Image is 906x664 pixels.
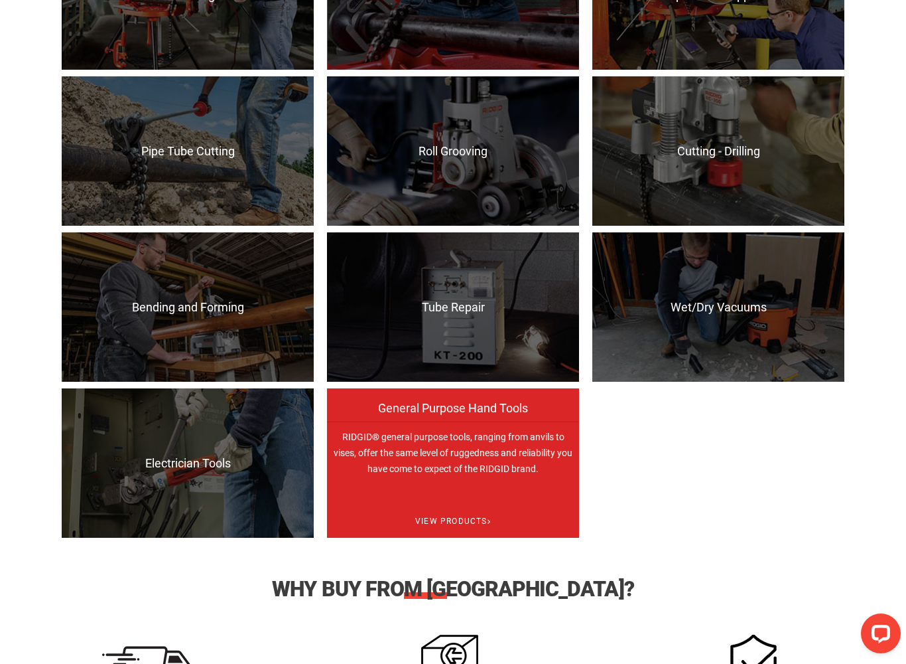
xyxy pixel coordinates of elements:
span: View Products [327,505,579,539]
a: Wet/Dry Vacuums [592,232,844,382]
a: Electrician Tools [62,388,314,538]
span: General Purpose Hand Tools [327,402,579,428]
a: Roll Grooving [327,76,579,226]
a: Pipe Tube Cutting [62,76,314,226]
span: Cutting - Drilling [592,145,844,158]
iframe: LiveChat chat widget [850,608,906,664]
span: Bending and Forming [62,301,314,314]
span: Pipe Tube Cutting [62,145,314,158]
a: Bending and Forming [62,232,314,382]
a: General Purpose Hand Tools RIDGID® general purpose tools, ranging from anvils to vises, offer the... [327,388,579,538]
span: Tube Repair [327,301,579,314]
span: Roll Grooving [327,145,579,158]
span: Wet/Dry Vacuums [592,301,844,314]
a: Cutting - Drilling [592,76,844,226]
a: Tube Repair [327,232,579,382]
span: Electrician Tools [62,457,314,470]
p: RIDGID® general purpose tools, ranging from anvils to vises, offer the same level of ruggedness a... [327,422,579,571]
